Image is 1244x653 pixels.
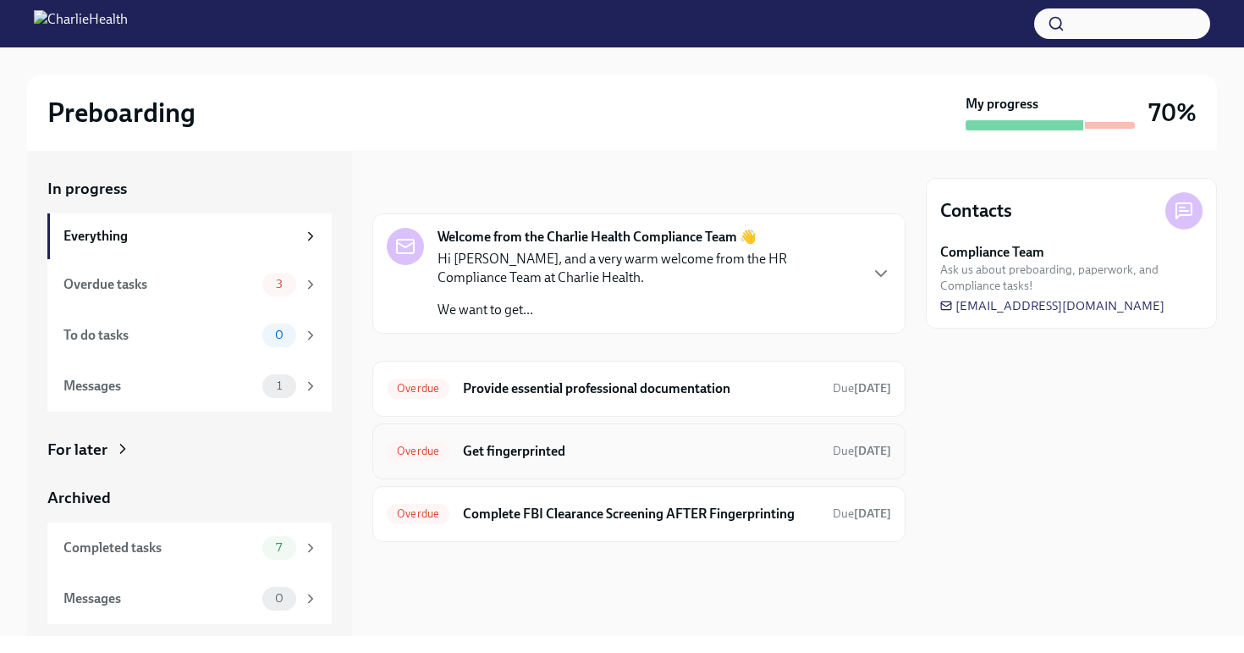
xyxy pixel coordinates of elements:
p: We want to get... [438,301,857,319]
strong: Welcome from the Charlie Health Compliance Team 👋 [438,228,757,246]
h6: Complete FBI Clearance Screening AFTER Fingerprinting [463,505,819,523]
div: In progress [372,178,452,200]
span: August 11th, 2025 09:00 [833,380,891,396]
h6: Provide essential professional documentation [463,379,819,398]
img: CharlieHealth [34,10,128,37]
div: For later [47,439,107,461]
span: 0 [265,329,294,341]
a: OverdueGet fingerprintedDue[DATE] [387,438,891,465]
h3: 70% [1148,97,1197,128]
span: Overdue [387,382,449,395]
span: August 12th, 2025 09:00 [833,443,891,459]
a: Messages0 [47,573,332,624]
h6: Get fingerprinted [463,442,819,461]
span: Due [833,381,891,396]
span: Overdue [387,445,449,457]
span: 0 [265,592,294,605]
a: Everything [47,213,332,259]
strong: Compliance Team [940,243,1044,262]
a: [EMAIL_ADDRESS][DOMAIN_NAME] [940,297,1164,314]
h2: Preboarding [47,96,195,130]
p: Hi [PERSON_NAME], and a very warm welcome from the HR Compliance Team at Charlie Health. [438,250,857,287]
h4: Contacts [940,198,1012,224]
a: For later [47,439,332,461]
strong: [DATE] [854,381,891,396]
a: Messages1 [47,361,332,412]
a: In progress [47,178,332,200]
span: Due [833,444,891,458]
div: To do tasks [63,326,256,345]
a: OverdueProvide essential professional documentationDue[DATE] [387,375,891,402]
div: Overdue tasks [63,275,256,294]
span: Overdue [387,507,449,520]
a: Overdue tasks3 [47,259,332,310]
div: Messages [63,377,256,396]
strong: [DATE] [854,506,891,521]
a: Archived [47,487,332,509]
a: OverdueComplete FBI Clearance Screening AFTER FingerprintingDue[DATE] [387,501,891,528]
strong: [DATE] [854,444,891,458]
span: 3 [266,278,293,291]
a: Completed tasks7 [47,523,332,573]
div: Messages [63,589,256,608]
span: 7 [266,541,292,554]
span: Due [833,506,891,521]
strong: My progress [966,95,1038,113]
span: 1 [267,379,292,392]
span: August 15th, 2025 09:00 [833,506,891,522]
div: Everything [63,227,296,246]
div: Completed tasks [63,539,256,557]
span: Ask us about preboarding, paperwork, and Compliance tasks! [940,262,1203,294]
a: To do tasks0 [47,310,332,361]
